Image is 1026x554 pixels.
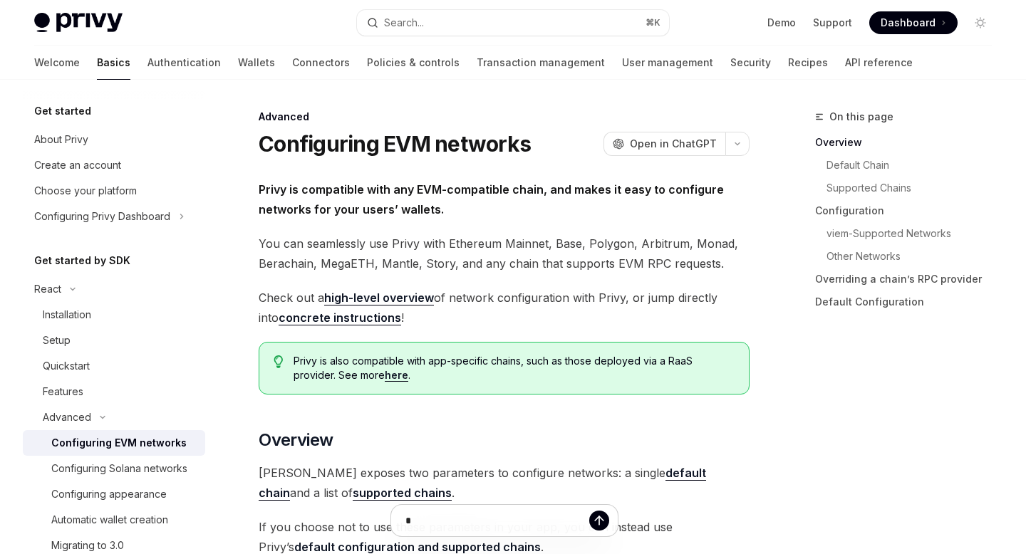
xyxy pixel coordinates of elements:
div: Installation [43,306,91,323]
button: Send message [589,511,609,531]
span: ⌘ K [646,17,660,28]
a: API reference [845,46,913,80]
div: Configuring Privy Dashboard [34,208,170,225]
div: Search... [384,14,424,31]
input: Ask a question... [405,505,589,536]
div: Choose your platform [34,182,137,199]
button: Open in ChatGPT [603,132,725,156]
a: Installation [23,302,205,328]
a: About Privy [23,127,205,152]
a: Welcome [34,46,80,80]
div: Configuring EVM networks [51,434,187,451]
a: Demo [767,16,796,30]
a: Other Networks [815,245,1003,268]
a: Default Configuration [815,291,1003,313]
a: Quickstart [23,353,205,379]
div: Automatic wallet creation [51,511,168,528]
a: Overriding a chain’s RPC provider [815,268,1003,291]
a: Features [23,379,205,404]
div: About Privy [34,131,88,148]
div: Create an account [34,157,121,174]
span: Open in ChatGPT [630,137,717,151]
a: Create an account [23,152,205,178]
svg: Tip [274,355,284,368]
div: React [34,281,61,298]
a: high-level overview [324,291,434,305]
div: Setup [43,332,71,349]
span: Dashboard [881,16,936,30]
a: Policies & controls [367,46,460,80]
div: Configuring Solana networks [51,460,187,477]
a: viem-Supported Networks [815,222,1003,245]
button: Toggle Configuring Privy Dashboard section [23,204,205,229]
span: Check out a of network configuration with Privy, or jump directly into ! [259,288,750,328]
a: Configuring Solana networks [23,456,205,481]
button: Toggle dark mode [969,11,992,34]
div: Advanced [43,409,91,426]
a: Overview [815,131,1003,154]
div: Features [43,383,83,400]
a: Configuration [815,199,1003,222]
h5: Get started by SDK [34,252,130,269]
a: Setup [23,328,205,353]
a: Authentication [147,46,221,80]
div: Configuring appearance [51,486,167,503]
div: Advanced [259,110,750,124]
a: Connectors [292,46,350,80]
a: Configuring EVM networks [23,430,205,456]
a: concrete instructions [279,310,401,325]
div: Quickstart [43,357,90,375]
span: Privy is also compatible with app-specific chains, such as those deployed via a RaaS provider. Se... [294,354,735,382]
strong: supported chains [353,486,452,500]
a: Basics [97,46,130,80]
span: On this page [829,108,893,125]
a: Default Chain [815,154,1003,177]
a: User management [622,46,713,80]
a: Choose your platform [23,178,205,204]
button: Open search [357,10,668,36]
a: here [385,369,408,382]
a: Supported Chains [815,177,1003,199]
a: Dashboard [869,11,958,34]
span: You can seamlessly use Privy with Ethereum Mainnet, Base, Polygon, Arbitrum, Monad, Berachain, Me... [259,234,750,273]
img: light logo [34,13,123,33]
div: Migrating to 3.0 [51,537,124,554]
button: Toggle React section [23,276,205,302]
span: [PERSON_NAME] exposes two parameters to configure networks: a single and a list of . [259,463,750,503]
span: Overview [259,429,333,451]
a: Transaction management [477,46,605,80]
button: Toggle Advanced section [23,404,205,430]
strong: Privy is compatible with any EVM-compatible chain, and makes it easy to configure networks for yo... [259,182,724,216]
a: Automatic wallet creation [23,507,205,533]
a: Wallets [238,46,275,80]
a: Recipes [788,46,828,80]
a: Configuring appearance [23,481,205,507]
a: Security [730,46,771,80]
h5: Get started [34,103,91,120]
h1: Configuring EVM networks [259,131,531,157]
a: supported chains [353,486,452,501]
a: Support [813,16,852,30]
